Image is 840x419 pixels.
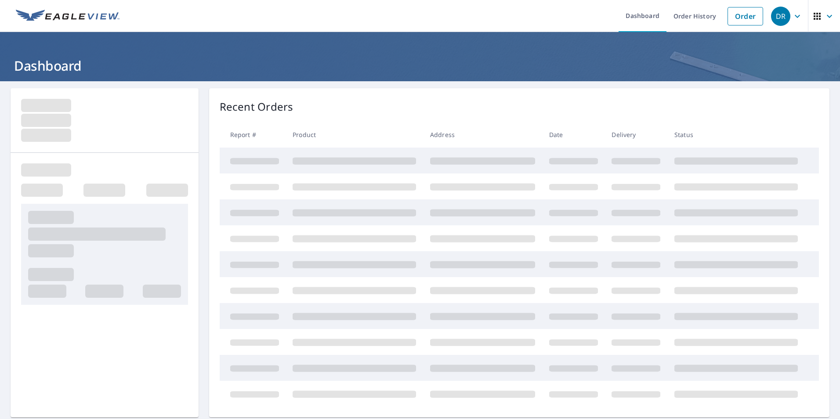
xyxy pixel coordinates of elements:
h1: Dashboard [11,57,829,75]
th: Report # [220,122,286,148]
th: Product [286,122,423,148]
th: Date [542,122,605,148]
th: Status [667,122,805,148]
a: Order [728,7,763,25]
p: Recent Orders [220,99,293,115]
th: Delivery [605,122,667,148]
img: EV Logo [16,10,119,23]
th: Address [423,122,542,148]
div: DR [771,7,790,26]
